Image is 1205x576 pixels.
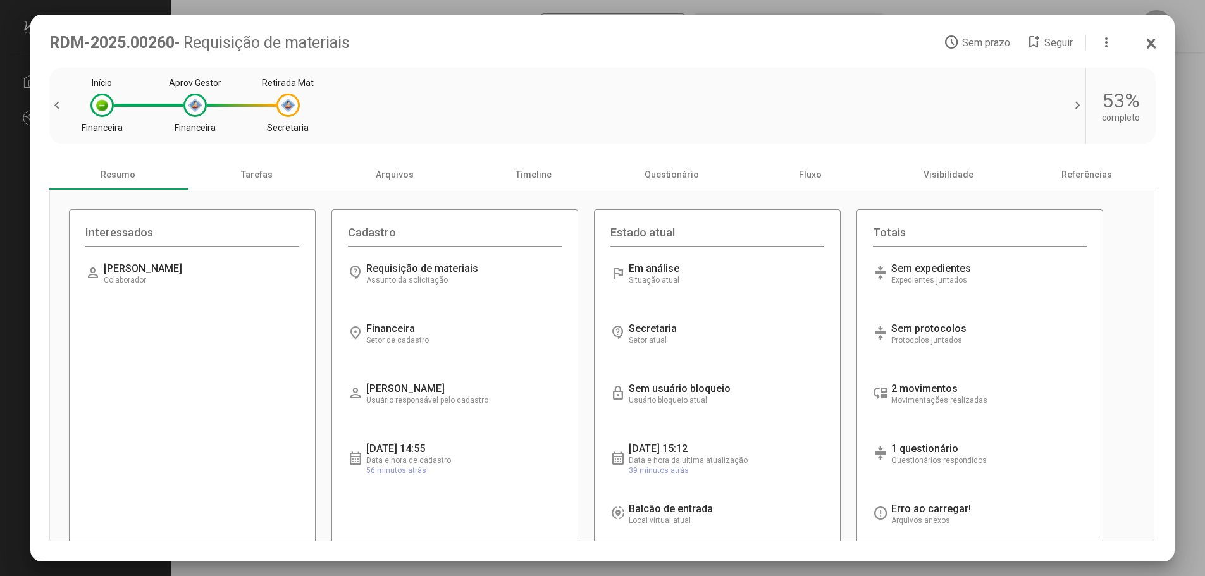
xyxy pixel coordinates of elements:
div: Estado atual [610,226,824,247]
mat-icon: access_time [944,35,959,50]
div: RDM-2025.00260 [49,34,944,52]
mat-icon: more_vert [1099,35,1114,50]
span: Sem prazo [962,37,1010,49]
div: Tarefas [187,159,326,190]
span: chevron_left [49,98,68,113]
div: Secretaria [267,123,309,133]
div: Fluxo [741,159,879,190]
div: Visibilidade [879,159,1018,190]
div: Início [92,78,112,88]
span: Seguir [1044,37,1073,49]
div: completo [1102,113,1140,123]
div: Timeline [464,159,603,190]
div: Cadastro [348,226,562,247]
div: Interessados [85,226,299,247]
span: 39 minutos atrás [629,466,689,475]
div: Retirada Mat [262,78,314,88]
div: Financeira [82,123,123,133]
div: Resumo [49,159,188,190]
div: Totais [873,226,1087,247]
span: chevron_right [1066,98,1085,113]
div: 53% [1102,89,1140,113]
span: - Requisição de materiais [175,34,350,52]
div: Financeira [175,123,216,133]
mat-icon: bookmark_add [1026,35,1041,50]
div: Aprov Gestor [169,78,221,88]
div: Arquivos [326,159,464,190]
span: 56 minutos atrás [366,466,426,475]
div: Referências [1018,159,1156,190]
div: Questionário [603,159,741,190]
